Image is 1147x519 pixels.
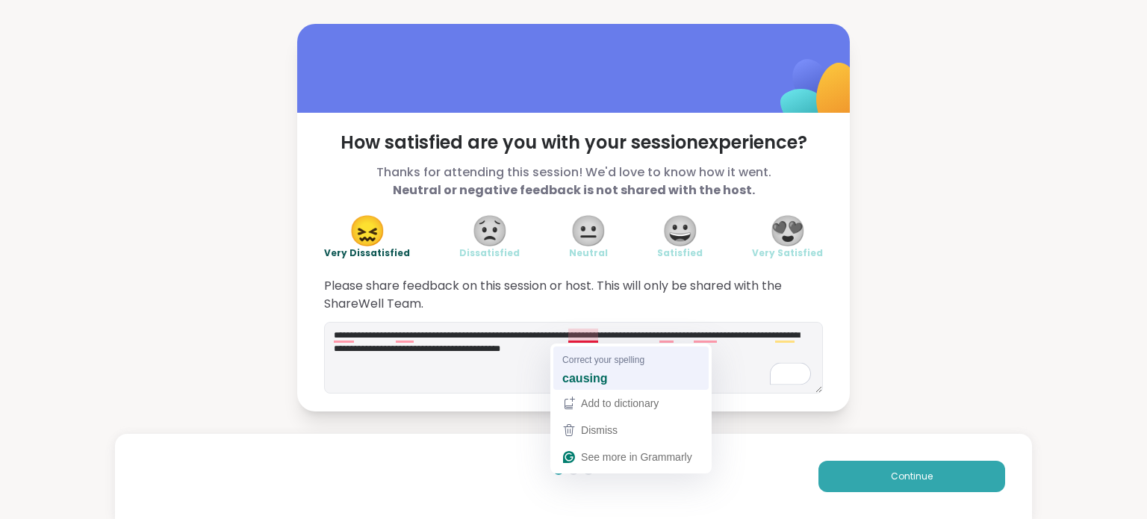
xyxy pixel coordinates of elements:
[818,461,1005,492] button: Continue
[324,131,823,155] span: How satisfied are you with your session experience?
[324,164,823,199] span: Thanks for attending this session! We'd love to know how it went.
[324,247,410,259] span: Very Dissatisfied
[570,217,607,244] span: 😐
[769,217,806,244] span: 😍
[657,247,703,259] span: Satisfied
[459,247,520,259] span: Dissatisfied
[393,181,755,199] b: Neutral or negative feedback is not shared with the host.
[662,217,699,244] span: 😀
[745,20,894,169] img: ShareWell Logomark
[324,277,823,313] span: Please share feedback on this session or host. This will only be shared with the ShareWell Team.
[569,247,608,259] span: Neutral
[349,217,386,244] span: 😖
[471,217,509,244] span: 😟
[752,247,823,259] span: Very Satisfied
[891,470,933,483] span: Continue
[324,322,823,394] textarea: To enrich screen reader interactions, please activate Accessibility in Grammarly extension settings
